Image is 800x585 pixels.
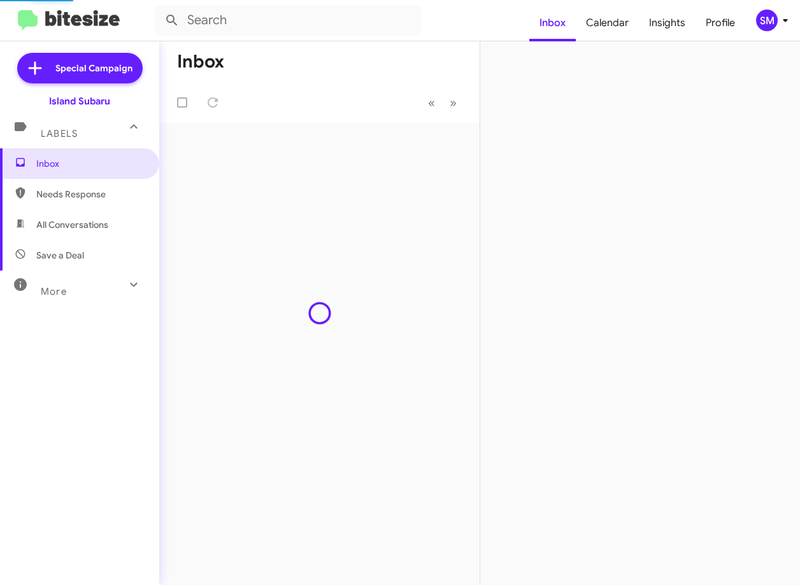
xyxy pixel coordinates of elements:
[442,90,464,116] button: Next
[49,95,110,108] div: Island Subaru
[36,188,145,201] span: Needs Response
[55,62,132,74] span: Special Campaign
[36,157,145,170] span: Inbox
[36,249,84,262] span: Save a Deal
[529,4,576,41] a: Inbox
[450,95,457,111] span: »
[576,4,639,41] a: Calendar
[428,95,435,111] span: «
[41,286,67,297] span: More
[745,10,786,31] button: SM
[36,218,108,231] span: All Conversations
[154,5,422,36] input: Search
[41,128,78,139] span: Labels
[421,90,464,116] nav: Page navigation example
[639,4,696,41] a: Insights
[17,53,143,83] a: Special Campaign
[420,90,443,116] button: Previous
[696,4,745,41] a: Profile
[756,10,778,31] div: SM
[177,52,224,72] h1: Inbox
